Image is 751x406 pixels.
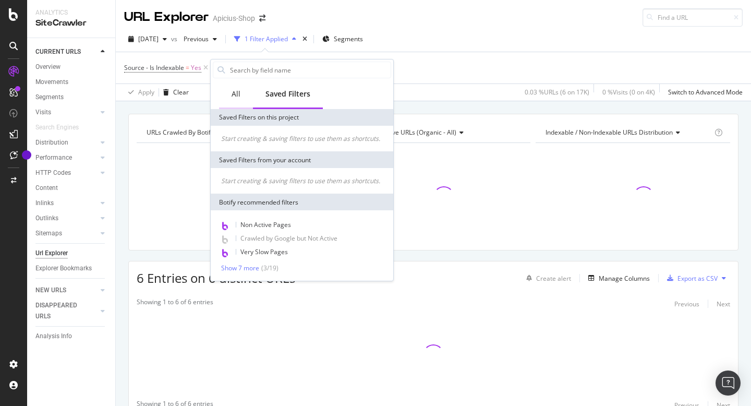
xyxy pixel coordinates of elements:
input: Search by field name [229,62,391,78]
h4: URLs Crawled By Botify By pagetype [144,124,322,141]
span: Crawled by Google but Not Active [240,234,337,243]
button: Switch to Advanced Mode [664,84,743,101]
button: Export as CSV [663,270,718,286]
button: Clear [159,84,189,101]
span: 2025 Aug. 31st [138,34,159,43]
div: Botify recommended filters [211,194,393,210]
div: Url Explorer [35,248,68,259]
div: Tooltip anchor [22,150,31,160]
h4: Indexable / Non-Indexable URLs Distribution [543,124,712,141]
button: Previous [179,31,221,47]
button: 1 Filter Applied [230,31,300,47]
div: HTTP Codes [35,168,71,178]
div: Visits [35,107,51,118]
div: Next [717,300,730,308]
div: Switch to Advanced Mode [668,88,743,97]
div: SiteCrawler [35,17,107,29]
h4: Active / Not Active URLs [344,124,522,141]
div: Inlinks [35,198,54,209]
a: Sitemaps [35,228,98,239]
div: Start creating & saving filters to use them as shortcuts. [213,176,391,185]
div: NEW URLS [35,285,66,296]
div: Segments [35,92,64,103]
a: NEW URLS [35,285,98,296]
a: Search Engines [35,122,89,133]
div: 0.03 % URLs ( 6 on 17K ) [525,88,589,97]
div: ( 3 / 19 ) [259,264,278,272]
div: Outlinks [35,213,58,224]
button: [DATE] [124,31,171,47]
a: Inlinks [35,198,98,209]
button: Next [717,297,730,310]
span: URLs Crawled By Botify By pagetype [147,128,251,137]
div: Saved Filters on this project [211,109,393,126]
span: Very Slow Pages [240,247,288,256]
div: times [300,34,309,44]
div: All [232,89,240,99]
div: Performance [35,152,72,163]
span: Segments [334,34,363,43]
button: Previous [674,297,699,310]
span: 6 Entries on 6 distinct URLs [137,269,295,286]
div: Clear [173,88,189,97]
div: Analysis Info [35,331,72,342]
div: 0 % Visits ( 0 on 4K ) [602,88,655,97]
a: Overview [35,62,108,73]
button: Segments [318,31,367,47]
a: HTTP Codes [35,168,98,178]
a: Segments [35,92,108,103]
div: 1 Filter Applied [245,34,288,43]
a: Movements [35,77,108,88]
a: Outlinks [35,213,98,224]
a: Content [35,183,108,194]
a: Url Explorer [35,248,108,259]
button: Apply [124,84,154,101]
div: Start creating & saving filters to use them as shortcuts. [213,134,391,143]
a: Analysis Info [35,331,108,342]
a: Explorer Bookmarks [35,263,108,274]
span: Indexable / Non-Indexable URLs distribution [546,128,673,137]
a: Distribution [35,137,98,148]
div: Movements [35,77,68,88]
div: CURRENT URLS [35,46,81,57]
div: Saved Filters from your account [211,151,393,168]
a: Visits [35,107,98,118]
button: Manage Columns [584,272,650,284]
span: Previous [179,34,209,43]
div: Showing 1 to 6 of 6 entries [137,297,213,310]
div: Explorer Bookmarks [35,263,92,274]
span: = [186,63,189,72]
span: Non Active Pages [240,220,291,229]
a: CURRENT URLS [35,46,98,57]
div: Previous [674,300,699,308]
div: Export as CSV [677,274,718,283]
input: Find a URL [643,8,743,27]
span: Source - Is Indexable [124,63,184,72]
div: URL Explorer [124,8,209,26]
div: Create alert [536,274,571,283]
div: Apicius-Shop [213,13,255,23]
button: Create alert [522,270,571,286]
span: vs [171,34,179,43]
div: Search Engines [35,122,79,133]
div: DISAPPEARED URLS [35,300,88,322]
a: DISAPPEARED URLS [35,300,98,322]
div: Sitemaps [35,228,62,239]
div: Manage Columns [599,274,650,283]
div: arrow-right-arrow-left [259,15,265,22]
div: Content [35,183,58,194]
span: Active / Not Active URLs (organic - all) [346,128,456,137]
div: Open Intercom Messenger [716,371,741,396]
div: Apply [138,88,154,97]
a: Performance [35,152,98,163]
div: Overview [35,62,60,73]
div: Distribution [35,137,68,148]
span: Yes [191,61,201,75]
div: Show 7 more [221,265,259,272]
div: Saved Filters [265,89,310,99]
div: Analytics [35,8,107,17]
